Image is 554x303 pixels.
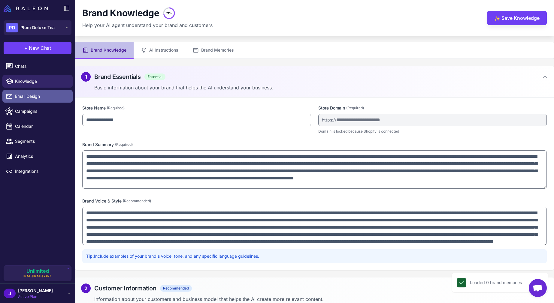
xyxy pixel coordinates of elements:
span: Unlimited [26,268,49,273]
a: Analytics [2,150,73,163]
span: Plum Deluxe Tea [20,24,55,31]
div: J [4,289,16,298]
h2: Customer Information [94,284,156,293]
a: Knowledge [2,75,73,88]
p: Help your AI agent understand your brand and customers [82,22,213,29]
p: Include examples of your brand's voice, tone, and any specific language guidelines. [86,253,543,259]
a: Raleon Logo [4,5,50,12]
button: Close [535,278,545,287]
span: Essential [144,73,165,80]
span: [PERSON_NAME] [18,287,53,294]
span: Campaigns [15,108,68,115]
span: Calendar [15,123,68,130]
div: 2 [81,283,91,293]
p: Information about your customers and business model that helps the AI create more relevant content. [94,295,548,303]
span: Segments [15,138,68,145]
span: (Required) [346,105,364,111]
span: + [24,44,28,52]
button: +New Chat [4,42,71,54]
span: Integrations [15,168,68,175]
label: Store Name [82,105,311,111]
a: Segments [2,135,73,148]
div: Loaded 0 brand memories [470,279,522,286]
text: 71% [166,11,172,15]
label: Brand Voice & Style [82,198,547,204]
span: Analytics [15,153,68,160]
span: Recommended [160,285,192,292]
button: AI Instructions [134,42,186,59]
span: (Required) [115,142,133,147]
button: Brand Knowledge [75,42,134,59]
p: Basic information about your brand that helps the AI understand your business. [94,84,548,91]
button: PDPlum Deluxe Tea [4,20,71,35]
a: Calendar [2,120,73,133]
span: [DATE][DATE] 2025 [23,274,52,278]
div: PD [6,23,18,32]
div: 1 [81,72,91,82]
span: Knowledge [15,78,68,85]
span: Email Design [15,93,68,100]
span: New Chat [29,44,51,52]
h1: Brand Knowledge [82,7,159,19]
span: (Recommended) [123,198,151,204]
span: Chats [15,63,68,70]
label: Store Domain [318,105,547,111]
span: ✨ [494,15,499,20]
button: Brand Memories [186,42,241,59]
div: Open chat [529,279,547,297]
span: (Required) [107,105,125,111]
label: Brand Summary [82,141,547,148]
a: Campaigns [2,105,73,118]
h2: Brand Essentials [94,72,141,81]
a: Integrations [2,165,73,178]
a: Chats [2,60,73,73]
a: Email Design [2,90,73,103]
span: Active Plan [18,294,53,299]
strong: Tip: [86,253,94,259]
p: Domain is locked because Shopify is connected [318,129,547,134]
img: Raleon Logo [4,5,48,12]
button: ✨Save Knowledge [487,11,547,25]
